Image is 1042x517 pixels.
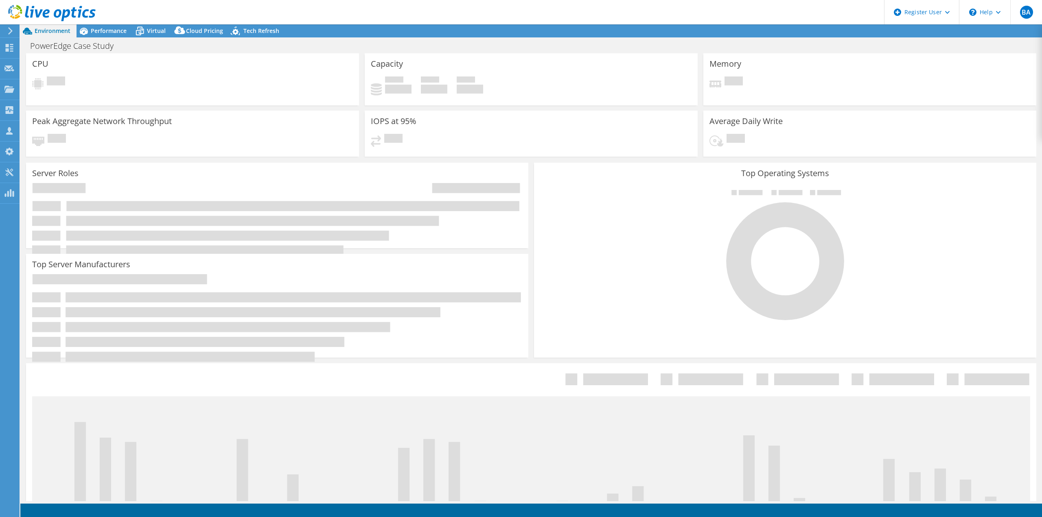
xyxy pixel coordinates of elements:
svg: \n [969,9,976,16]
h3: Capacity [371,59,403,68]
h3: Average Daily Write [709,117,783,126]
h4: 0 GiB [385,85,412,94]
span: Pending [725,76,743,87]
span: Pending [384,134,403,145]
span: Pending [727,134,745,145]
h3: Peak Aggregate Network Throughput [32,117,172,126]
span: Tech Refresh [243,27,279,35]
span: BA [1020,6,1033,19]
h1: PowerEdge Case Study [26,41,126,50]
h4: 0 GiB [457,85,483,94]
span: Used [385,76,403,85]
span: Performance [91,27,127,35]
span: Virtual [147,27,166,35]
span: Cloud Pricing [186,27,223,35]
h3: Memory [709,59,741,68]
span: Total [457,76,475,85]
h3: CPU [32,59,48,68]
h3: Top Server Manufacturers [32,260,130,269]
h3: Server Roles [32,169,79,178]
span: Environment [35,27,70,35]
span: Free [421,76,439,85]
h4: 0 GiB [421,85,447,94]
span: Pending [47,76,65,87]
span: Pending [48,134,66,145]
h3: Top Operating Systems [540,169,1030,178]
h3: IOPS at 95% [371,117,416,126]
